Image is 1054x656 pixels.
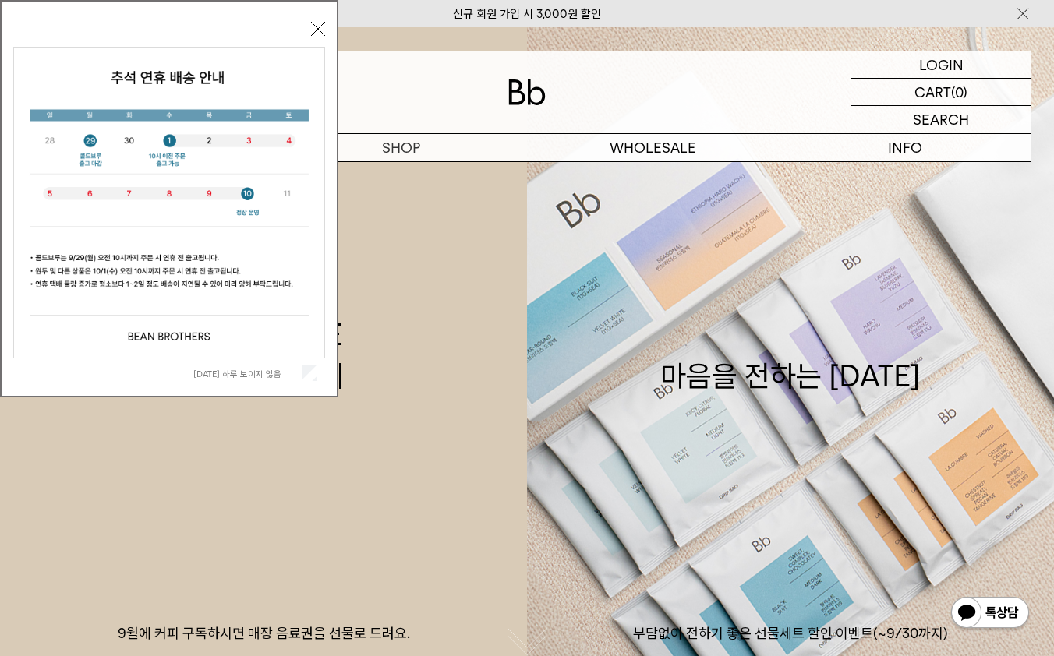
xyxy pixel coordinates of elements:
p: CART [914,79,951,105]
a: SHOP [275,134,527,161]
p: SEARCH [913,106,969,133]
img: 로고 [508,79,546,105]
img: 5e4d662c6b1424087153c0055ceb1a13_140731.jpg [14,48,324,358]
p: WHOLESALE [527,134,779,161]
img: 카카오톡 채널 1:1 채팅 버튼 [950,595,1031,633]
label: [DATE] 하루 보이지 않음 [193,369,299,379]
div: 마음을 전하는 [DATE] [660,314,921,397]
p: LOGIN [919,51,964,78]
button: 닫기 [311,22,325,36]
p: 부담없이 전하기 좋은 선물세트 할인 이벤트(~9/30까지) [527,624,1054,643]
p: (0) [951,79,967,105]
a: LOGIN [851,51,1031,79]
p: INFO [779,134,1031,161]
a: 신규 회원 가입 시 3,000원 할인 [453,7,601,21]
a: CART (0) [851,79,1031,106]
